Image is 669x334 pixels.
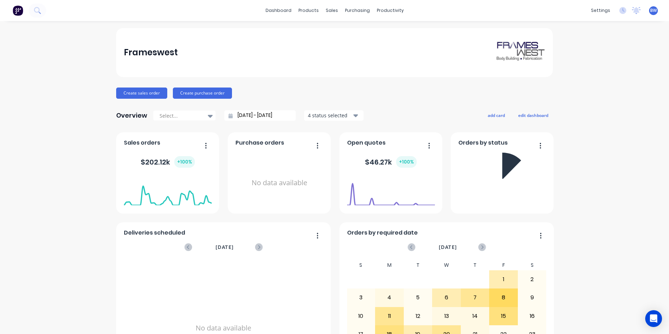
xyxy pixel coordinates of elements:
[375,289,403,306] div: 4
[404,260,432,270] div: T
[174,156,195,168] div: + 100 %
[304,110,364,121] button: 4 status selected
[116,109,147,123] div: Overview
[432,289,460,306] div: 6
[439,243,457,251] span: [DATE]
[347,260,375,270] div: S
[124,139,160,147] span: Sales orders
[518,260,547,270] div: S
[347,307,375,325] div: 10
[124,229,185,237] span: Deliveries scheduled
[322,5,341,16] div: sales
[518,271,546,288] div: 2
[458,139,508,147] span: Orders by status
[341,5,373,16] div: purchasing
[216,243,234,251] span: [DATE]
[173,88,232,99] button: Create purchase order
[347,289,375,306] div: 3
[461,260,490,270] div: T
[432,307,460,325] div: 13
[375,260,404,270] div: M
[347,229,418,237] span: Orders by required date
[235,150,323,216] div: No data available
[404,307,432,325] div: 12
[404,289,432,306] div: 5
[489,260,518,270] div: F
[116,88,167,99] button: Create sales order
[432,260,461,270] div: W
[518,307,546,325] div: 16
[461,289,489,306] div: 7
[490,289,517,306] div: 8
[490,271,517,288] div: 1
[483,111,509,120] button: add card
[295,5,322,16] div: products
[490,307,517,325] div: 15
[347,139,386,147] span: Open quotes
[141,156,195,168] div: $ 202.12k
[650,7,657,14] span: BW
[13,5,23,16] img: Factory
[235,139,284,147] span: Purchase orders
[396,156,417,168] div: + 100 %
[496,40,545,65] img: Frameswest
[262,5,295,16] a: dashboard
[587,5,614,16] div: settings
[308,112,352,119] div: 4 status selected
[518,289,546,306] div: 9
[365,156,417,168] div: $ 46.27k
[375,307,403,325] div: 11
[461,307,489,325] div: 14
[124,46,178,60] div: Frameswest
[373,5,407,16] div: productivity
[645,310,662,327] div: Open Intercom Messenger
[514,111,553,120] button: edit dashboard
